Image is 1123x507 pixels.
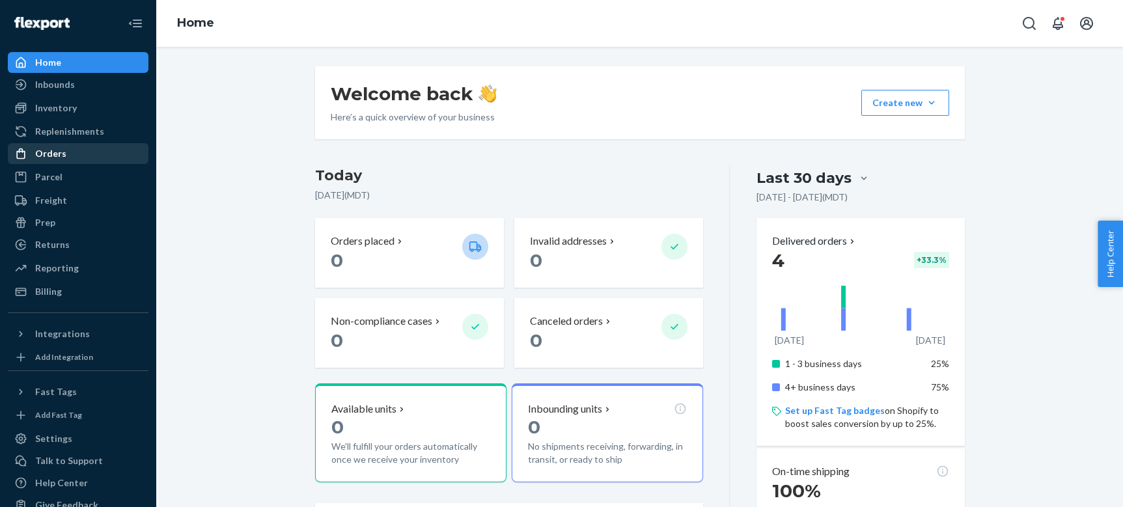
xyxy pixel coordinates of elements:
div: Orders [35,147,66,160]
div: Reporting [35,262,79,275]
button: Open notifications [1045,10,1071,36]
h1: Welcome back [331,82,497,105]
span: 0 [530,249,542,271]
a: Returns [8,234,148,255]
button: Open Search Box [1016,10,1042,36]
button: Help Center [1098,221,1123,287]
p: Here’s a quick overview of your business [331,111,497,124]
p: Orders placed [331,234,395,249]
div: Billing [35,285,62,298]
p: [DATE] [775,334,804,347]
div: Last 30 days [756,168,852,188]
div: Add Integration [35,351,93,363]
a: Add Integration [8,349,148,365]
ol: breadcrumbs [167,5,225,42]
span: 4 [772,249,784,271]
div: Home [35,56,61,69]
span: 0 [530,329,542,351]
div: + 33.3 % [914,252,949,268]
div: Talk to Support [35,454,103,467]
span: 0 [331,416,344,438]
div: Inbounds [35,78,75,91]
div: Replenishments [35,125,104,138]
button: Available units0We'll fulfill your orders automatically once we receive your inventory [315,383,506,482]
span: 25% [931,358,949,369]
button: Fast Tags [8,381,148,402]
span: 0 [528,416,540,438]
button: Orders placed 0 [315,218,504,288]
a: Talk to Support [8,450,148,471]
a: Help Center [8,473,148,493]
a: Inventory [8,98,148,118]
div: Fast Tags [35,385,77,398]
img: hand-wave emoji [478,85,497,103]
div: Integrations [35,327,90,340]
p: Canceled orders [530,314,603,329]
p: on Shopify to boost sales conversion by up to 25%. [785,404,949,430]
span: 0 [331,249,343,271]
span: 100% [772,480,821,502]
a: Replenishments [8,121,148,142]
button: Delivered orders [772,234,857,249]
p: Invalid addresses [530,234,607,249]
a: Home [177,16,214,30]
div: Returns [35,238,70,251]
button: Open account menu [1074,10,1100,36]
p: [DATE] - [DATE] ( MDT ) [756,191,848,204]
a: Freight [8,190,148,211]
p: Available units [331,402,396,417]
a: Parcel [8,167,148,187]
button: Integrations [8,323,148,344]
a: Reporting [8,258,148,279]
button: Close Navigation [122,10,148,36]
span: 0 [331,329,343,351]
p: Inbounding units [528,402,602,417]
a: Orders [8,143,148,164]
p: Non-compliance cases [331,314,432,329]
button: Inbounding units0No shipments receiving, forwarding, in transit, or ready to ship [512,383,703,482]
p: [DATE] ( MDT ) [315,189,704,202]
a: Prep [8,212,148,233]
a: Inbounds [8,74,148,95]
div: Freight [35,194,67,207]
div: Parcel [35,171,62,184]
div: Inventory [35,102,77,115]
button: Canceled orders 0 [514,298,703,368]
img: Flexport logo [14,17,70,30]
p: 1 - 3 business days [785,357,913,370]
div: Prep [35,216,55,229]
p: We'll fulfill your orders automatically once we receive your inventory [331,440,490,466]
button: Invalid addresses 0 [514,218,703,288]
button: Non-compliance cases 0 [315,298,504,368]
a: Add Fast Tag [8,407,148,423]
button: Create new [861,90,949,116]
div: Help Center [35,476,88,489]
p: No shipments receiving, forwarding, in transit, or ready to ship [528,440,687,466]
p: [DATE] [916,334,945,347]
p: On-time shipping [772,464,850,479]
span: 75% [931,381,949,392]
a: Settings [8,428,148,449]
h3: Today [315,165,704,186]
div: Add Fast Tag [35,409,82,420]
div: Settings [35,432,72,445]
a: Set up Fast Tag badges [785,405,885,416]
a: Home [8,52,148,73]
a: Billing [8,281,148,302]
p: 4+ business days [785,381,913,394]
